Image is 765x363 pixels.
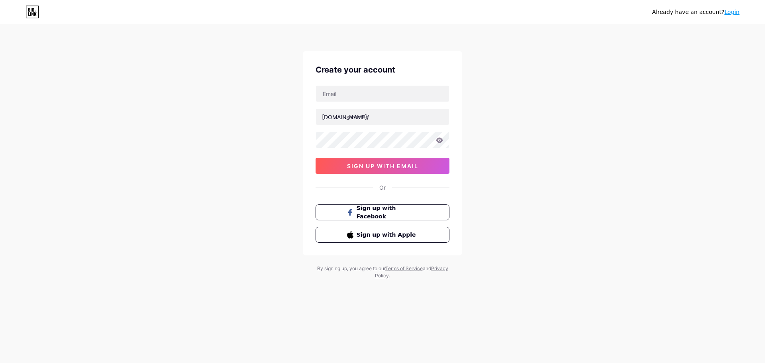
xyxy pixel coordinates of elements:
div: Already have an account? [652,8,739,16]
div: [DOMAIN_NAME]/ [322,113,369,121]
span: Sign up with Apple [357,231,418,239]
a: Terms of Service [385,265,423,271]
a: Login [724,9,739,15]
button: Sign up with Apple [316,227,449,243]
span: sign up with email [347,163,418,169]
button: sign up with email [316,158,449,174]
div: Create your account [316,64,449,76]
button: Sign up with Facebook [316,204,449,220]
div: By signing up, you agree to our and . [315,265,450,279]
input: username [316,109,449,125]
div: Or [379,183,386,192]
input: Email [316,86,449,102]
span: Sign up with Facebook [357,204,418,221]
